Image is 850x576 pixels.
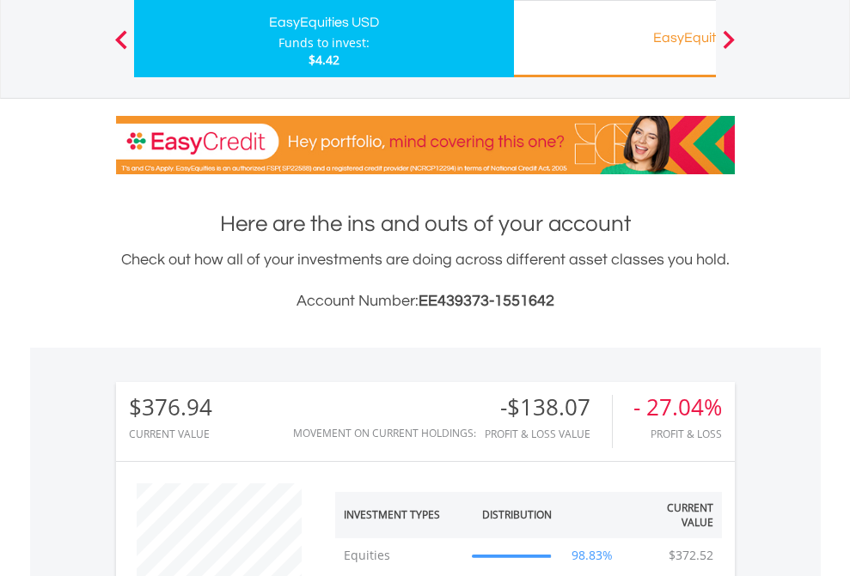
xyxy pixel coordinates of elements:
[116,116,735,174] img: EasyCredit Promotion Banner
[278,34,370,52] div: Funds to invest:
[625,492,722,538] th: Current Value
[419,293,554,309] span: EE439373-1551642
[712,39,746,56] button: Next
[633,395,722,420] div: - 27.04%
[485,395,612,420] div: -$138.07
[660,538,722,573] td: $372.52
[485,428,612,440] div: Profit & Loss Value
[482,507,552,522] div: Distribution
[116,248,735,313] div: Check out how all of your investments are doing across different asset classes you hold.
[335,538,464,573] td: Equities
[116,289,735,313] h3: Account Number:
[129,428,212,440] div: CURRENT VALUE
[560,538,625,573] td: 98.83%
[129,395,212,420] div: $376.94
[293,427,476,439] div: Movement on Current Holdings:
[335,492,464,538] th: Investment Types
[144,10,504,34] div: EasyEquities USD
[309,52,339,68] span: $4.42
[116,209,735,239] h1: Here are the ins and outs of your account
[104,39,138,56] button: Previous
[633,428,722,440] div: Profit & Loss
